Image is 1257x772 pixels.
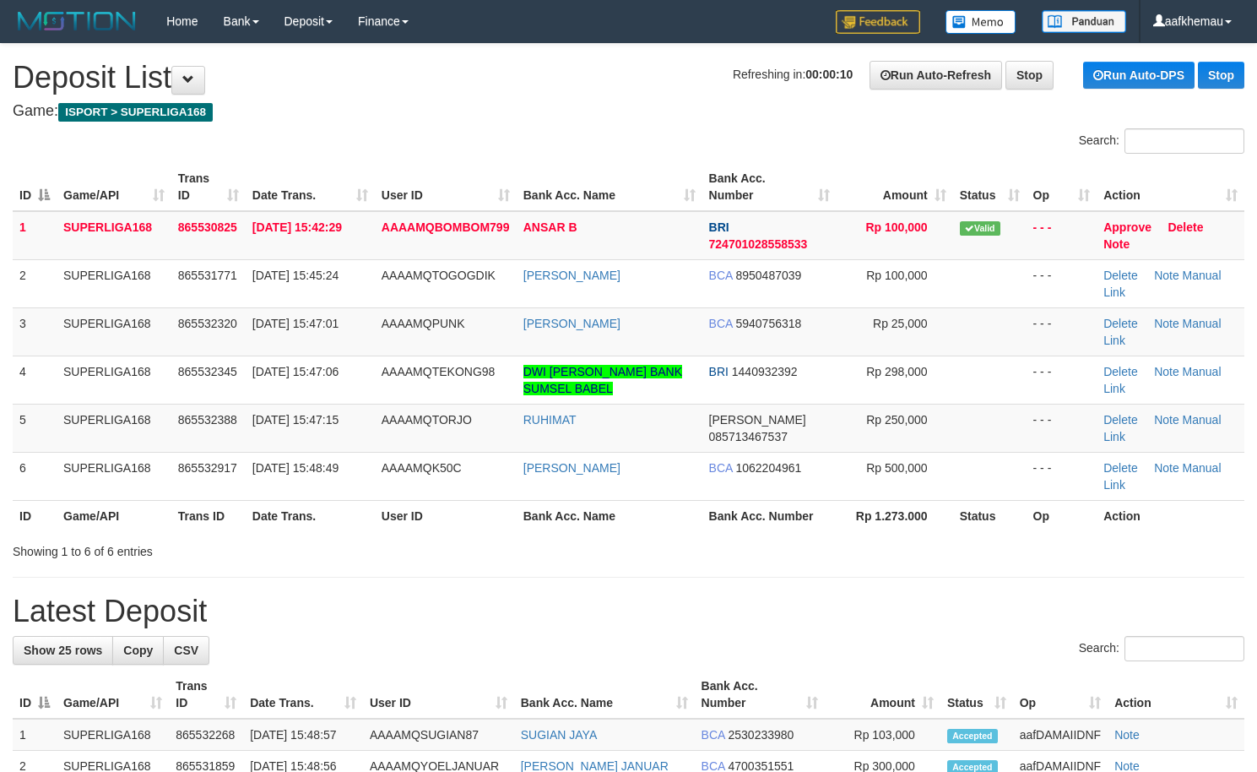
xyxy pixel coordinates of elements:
span: 865530825 [178,220,237,234]
span: Copy 1440932392 to clipboard [732,365,798,378]
th: Action: activate to sort column ascending [1097,163,1244,211]
span: 865532320 [178,317,237,330]
h1: Latest Deposit [13,595,1244,628]
a: Note [1154,461,1179,475]
td: - - - [1027,211,1097,260]
span: Copy [123,644,153,657]
th: Op: activate to sort column ascending [1013,671,1108,719]
th: Amount: activate to sort column ascending [825,671,940,719]
img: Feedback.jpg [836,10,920,34]
span: Accepted [947,729,998,743]
th: Status: activate to sort column ascending [953,163,1027,211]
a: [PERSON_NAME] [523,269,620,282]
span: AAAAMQTEKONG98 [382,365,496,378]
span: [DATE] 15:48:49 [252,461,339,475]
span: BCA [709,317,733,330]
td: aafDAMAIIDNF [1013,719,1108,751]
a: Manual Link [1103,413,1221,443]
th: Bank Acc. Number: activate to sort column ascending [695,671,826,719]
th: Op: activate to sort column ascending [1027,163,1097,211]
th: Bank Acc. Name: activate to sort column ascending [517,163,702,211]
a: Note [1103,237,1130,251]
span: [DATE] 15:47:06 [252,365,339,378]
td: SUPERLIGA168 [57,211,171,260]
input: Search: [1124,128,1244,154]
span: BRI [709,365,729,378]
a: Manual Link [1103,365,1221,395]
a: Note [1154,365,1179,378]
td: 1 [13,719,57,751]
h1: Deposit List [13,61,1244,95]
a: Note [1114,728,1140,742]
span: Copy 724701028558533 to clipboard [709,237,808,251]
th: Bank Acc. Number [702,500,837,531]
span: Valid transaction [960,221,1000,236]
th: Bank Acc. Number: activate to sort column ascending [702,163,837,211]
th: Date Trans.: activate to sort column ascending [243,671,363,719]
span: BRI [709,220,729,234]
span: 865531771 [178,269,237,282]
td: SUPERLIGA168 [57,404,171,452]
span: Copy 5940756318 to clipboard [735,317,801,330]
span: Refreshing in: [733,68,853,81]
span: Copy 2530233980 to clipboard [728,728,794,742]
span: Copy 8950487039 to clipboard [735,269,801,282]
h4: Game: [13,103,1244,120]
a: Manual Link [1103,317,1221,347]
a: Delete [1168,220,1203,234]
th: Bank Acc. Name: activate to sort column ascending [514,671,695,719]
img: panduan.png [1042,10,1126,33]
td: 865532268 [169,719,243,751]
th: Trans ID [171,500,246,531]
th: ID: activate to sort column descending [13,163,57,211]
a: Note [1154,317,1179,330]
th: Date Trans. [246,500,375,531]
span: Copy 1062204961 to clipboard [735,461,801,475]
th: User ID: activate to sort column ascending [375,163,517,211]
td: 5 [13,404,57,452]
a: Delete [1103,269,1137,282]
span: Copy 085713467537 to clipboard [709,430,788,443]
span: BCA [709,461,733,475]
img: MOTION_logo.png [13,8,141,34]
a: Delete [1103,317,1137,330]
label: Search: [1079,128,1244,154]
a: ANSAR B [523,220,577,234]
a: Copy [112,636,164,665]
span: Show 25 rows [24,644,102,657]
a: Delete [1103,413,1137,427]
td: Rp 103,000 [825,719,940,751]
a: Run Auto-DPS [1083,62,1195,89]
span: Rp 250,000 [866,413,927,427]
td: 1 [13,211,57,260]
span: 865532388 [178,413,237,427]
span: Rp 298,000 [866,365,927,378]
th: Op [1027,500,1097,531]
span: [DATE] 15:47:15 [252,413,339,427]
label: Search: [1079,636,1244,661]
a: Stop [1005,61,1054,90]
span: BCA [702,728,725,742]
td: AAAAMQSUGIAN87 [363,719,514,751]
td: - - - [1027,404,1097,452]
span: Rp 25,000 [873,317,928,330]
span: AAAAMQPUNK [382,317,465,330]
a: Manual Link [1103,269,1221,299]
td: [DATE] 15:48:57 [243,719,363,751]
th: Game/API: activate to sort column ascending [57,163,171,211]
span: CSV [174,644,198,657]
span: 865532917 [178,461,237,475]
a: CSV [163,636,209,665]
span: Rp 100,000 [866,269,927,282]
th: Amount: activate to sort column ascending [837,163,952,211]
th: Game/API [57,500,171,531]
td: SUPERLIGA168 [57,307,171,356]
span: AAAAMQBOMBOM799 [382,220,510,234]
span: ISPORT > SUPERLIGA168 [58,103,213,122]
a: Show 25 rows [13,636,113,665]
th: User ID: activate to sort column ascending [363,671,514,719]
th: Status: activate to sort column ascending [940,671,1013,719]
span: AAAAMQTOGOGDIK [382,269,496,282]
th: Game/API: activate to sort column ascending [57,671,169,719]
a: RUHIMAT [523,413,577,427]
